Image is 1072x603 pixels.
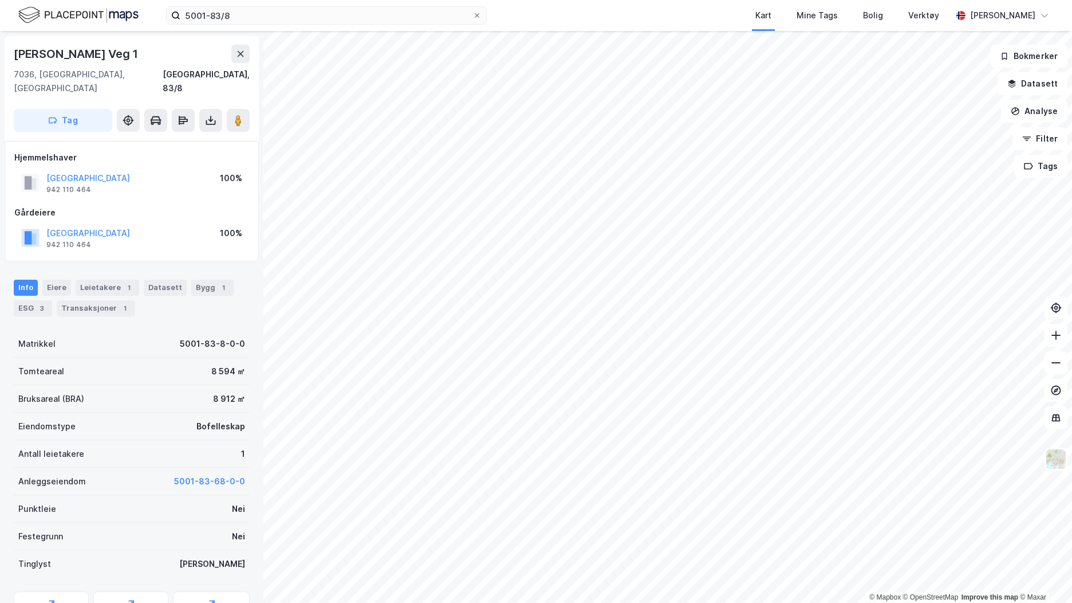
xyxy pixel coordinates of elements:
div: Info [14,280,38,296]
div: Tomteareal [18,365,64,378]
div: 8 912 ㎡ [213,392,245,406]
div: Hjemmelshaver [14,151,249,165]
div: 942 110 464 [46,185,91,194]
div: [PERSON_NAME] [970,9,1035,22]
div: Punktleie [18,502,56,516]
div: Eiendomstype [18,420,76,433]
div: Antall leietakere [18,447,84,461]
input: Søk på adresse, matrikkel, gårdeiere, leietakere eller personer [180,7,472,24]
div: [GEOGRAPHIC_DATA], 83/8 [163,68,250,95]
img: Z [1045,448,1067,470]
button: Bokmerker [990,45,1067,68]
div: Kart [755,9,771,22]
button: 5001-83-68-0-0 [174,475,245,488]
div: Bofelleskap [196,420,245,433]
div: 1 [241,447,245,461]
div: 1 [123,282,135,293]
div: Nei [232,502,245,516]
div: Kontrollprogram for chat [1015,548,1072,603]
div: Nei [232,530,245,543]
a: Improve this map [961,593,1018,601]
div: 100% [220,171,242,185]
div: 5001-83-8-0-0 [180,337,245,351]
div: [PERSON_NAME] Veg 1 [14,45,140,63]
div: Transaksjoner [57,300,135,316]
div: ESG [14,300,52,316]
div: Tinglyst [18,557,51,571]
div: 3 [36,303,48,314]
div: Festegrunn [18,530,63,543]
div: 8 594 ㎡ [211,365,245,378]
div: Bygg [191,280,234,296]
iframe: Chat Widget [1015,548,1072,603]
a: Mapbox [869,593,901,601]
div: 1 [119,303,131,314]
div: Mine Tags [797,9,838,22]
button: Tag [14,109,112,132]
div: 100% [220,226,242,240]
div: 1 [218,282,229,293]
div: 7036, [GEOGRAPHIC_DATA], [GEOGRAPHIC_DATA] [14,68,163,95]
div: 942 110 464 [46,240,91,249]
div: [PERSON_NAME] [179,557,245,571]
div: Leietakere [76,280,139,296]
div: Eiere [42,280,71,296]
div: Verktøy [908,9,939,22]
div: Anleggseiendom [18,475,86,488]
div: Bolig [863,9,883,22]
button: Tags [1014,155,1067,178]
div: Bruksareal (BRA) [18,392,84,406]
button: Analyse [1001,100,1067,123]
button: Filter [1012,127,1067,150]
div: Datasett [144,280,187,296]
a: OpenStreetMap [903,593,959,601]
div: Matrikkel [18,337,56,351]
button: Datasett [998,72,1067,95]
img: logo.f888ab2527a4732fd821a326f86c7f29.svg [18,5,139,25]
div: Gårdeiere [14,206,249,220]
